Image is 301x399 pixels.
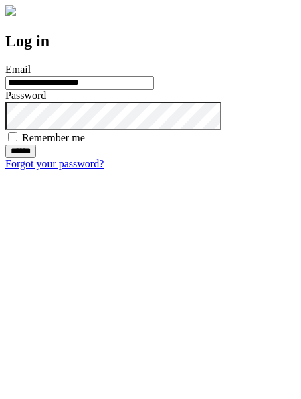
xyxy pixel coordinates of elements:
img: logo-4e3dc11c47720685a147b03b5a06dd966a58ff35d612b21f08c02c0306f2b779.png [5,5,16,16]
h2: Log in [5,32,296,50]
label: Remember me [22,132,85,143]
label: Email [5,64,31,75]
a: Forgot your password? [5,158,104,169]
label: Password [5,90,46,101]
